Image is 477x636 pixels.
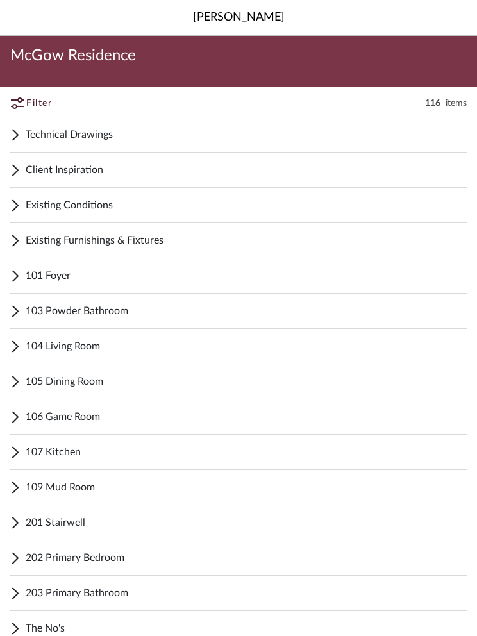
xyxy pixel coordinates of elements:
span: items [446,97,467,110]
span: 105 Dining Room [26,374,467,389]
span: 101 Foyer [26,268,467,283]
span: Client Inspiration [26,162,467,178]
span: Technical Drawings [26,127,467,142]
span: 106 Game Room [26,409,467,424]
button: Filter [10,92,81,115]
span: 116 [425,97,440,110]
span: 203 Primary Bathroom [26,585,467,601]
span: 103 Powder Bathroom [26,303,467,319]
span: McGow Residence [10,46,136,66]
span: 104 Living Room [26,339,467,354]
span: 109 Mud Room [26,480,467,495]
span: 201 Stairwell [26,515,467,530]
span: 202 Primary Bedroom [26,550,467,565]
span: 107 Kitchen [26,444,467,460]
span: Filter [26,97,52,110]
span: Existing Conditions [26,197,467,213]
span: The No's [26,621,467,636]
span: [PERSON_NAME] [193,9,285,26]
span: Existing Furnishings & Fixtures [26,233,467,248]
